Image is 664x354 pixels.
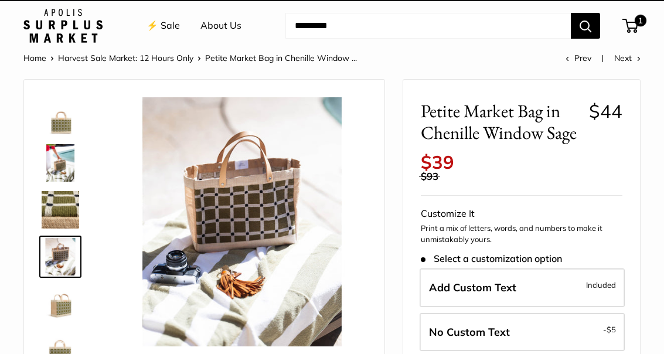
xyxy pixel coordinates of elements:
a: Home [23,53,46,63]
span: No Custom Text [429,325,510,339]
img: Petite Market Bag in Chenille Window Sage [42,285,79,322]
img: Petite Market Bag in Chenille Window Sage [42,238,79,275]
nav: Breadcrumb [23,50,357,66]
span: $93 [421,170,438,182]
img: Apolis: Surplus Market [23,9,103,43]
img: Petite Market Bag in Chenille Window Sage [118,97,367,346]
a: Petite Market Bag in Chenille Window Sage [39,236,81,278]
span: $44 [589,100,622,122]
span: Select a customization option [421,253,562,264]
label: Add Custom Text [420,268,625,307]
span: 1 [635,15,646,26]
button: Search [571,13,600,39]
input: Search... [285,13,571,39]
span: Included [586,278,616,292]
a: Petite Market Bag in Chenille Window Sage [39,189,81,231]
a: 1 [624,19,638,33]
a: Next [614,53,641,63]
a: Petite Market Bag in Chenille Window Sage [39,95,81,137]
a: Harvest Sale Market: 12 Hours Only [58,53,193,63]
img: Petite Market Bag in Chenille Window Sage [42,97,79,135]
a: About Us [200,17,241,35]
span: $39 [421,151,454,173]
img: Petite Market Bag in Chenille Window Sage [42,191,79,229]
label: Leave Blank [420,313,625,352]
div: Customize It [421,205,622,223]
a: Petite Market Bag in Chenille Window Sage [39,282,81,325]
span: - [603,322,616,336]
p: Print a mix of letters, words, and numbers to make it unmistakably yours. [421,223,622,246]
span: Petite Market Bag in Chenille Window ... [205,53,357,63]
a: ⚡️ Sale [147,17,180,35]
a: Prev [566,53,591,63]
span: $5 [607,325,616,334]
span: Petite Market Bag in Chenille Window Sage [421,100,580,144]
a: Petite Market Bag in Chenille Window Sage [39,142,81,184]
span: Add Custom Text [429,281,516,294]
img: Petite Market Bag in Chenille Window Sage [42,144,79,182]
